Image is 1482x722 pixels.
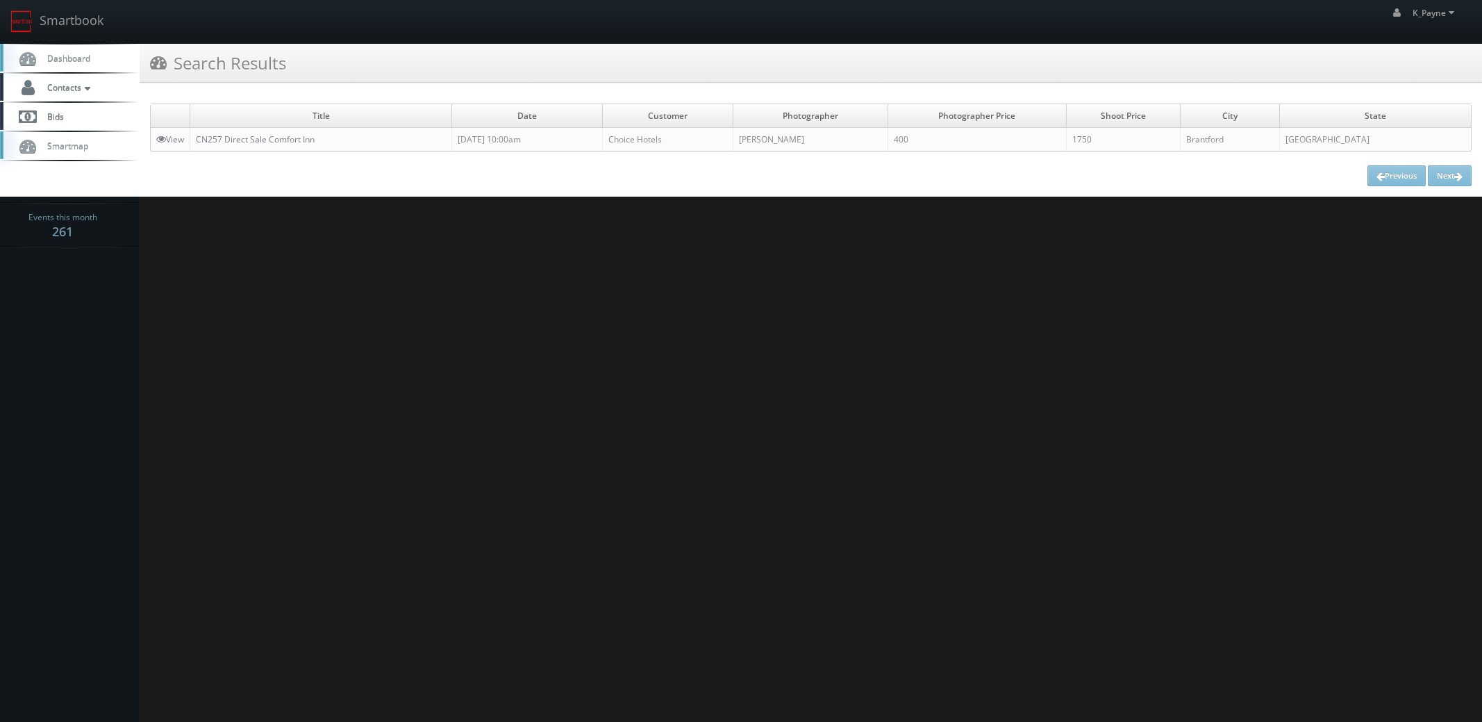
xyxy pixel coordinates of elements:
[156,133,184,145] a: View
[1181,104,1279,128] td: City
[1066,128,1180,151] td: 1750
[190,104,452,128] td: Title
[52,223,73,240] strong: 261
[1413,7,1458,19] span: K_Payne
[888,128,1066,151] td: 400
[40,140,88,151] span: Smartmap
[733,128,888,151] td: [PERSON_NAME]
[1181,128,1279,151] td: Brantford
[1279,128,1471,151] td: [GEOGRAPHIC_DATA]
[452,104,603,128] td: Date
[452,128,603,151] td: [DATE] 10:00am
[196,133,315,145] a: CN257 Direct Sale Comfort Inn
[602,128,733,151] td: Choice Hotels
[10,10,33,33] img: smartbook-logo.png
[40,110,64,122] span: Bids
[1279,104,1471,128] td: State
[1066,104,1180,128] td: Shoot Price
[150,51,286,75] h3: Search Results
[40,81,94,93] span: Contacts
[40,52,90,64] span: Dashboard
[602,104,733,128] td: Customer
[733,104,888,128] td: Photographer
[888,104,1066,128] td: Photographer Price
[28,211,97,224] span: Events this month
